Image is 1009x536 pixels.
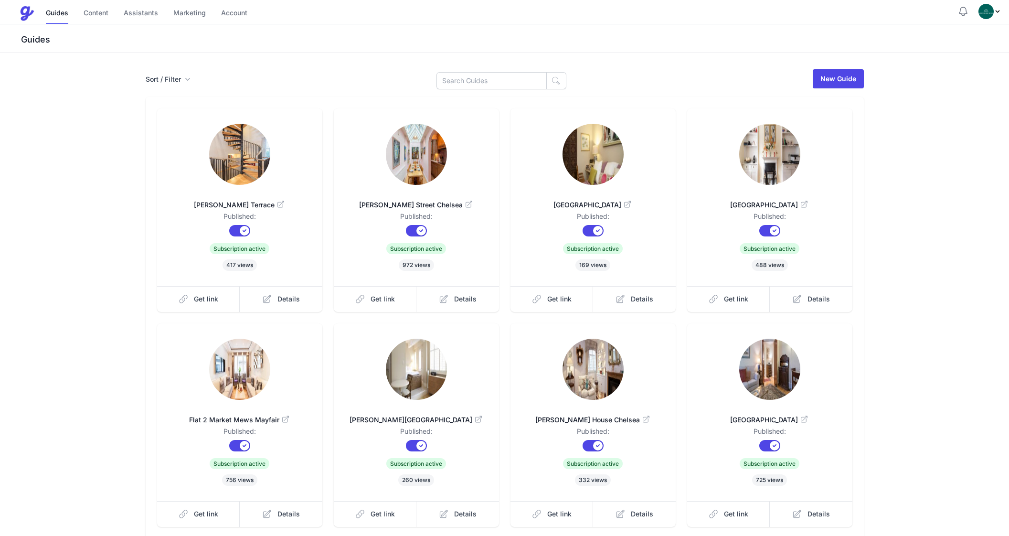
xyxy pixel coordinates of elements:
img: oovs19i4we9w73xo0bfpgswpi0cd [978,4,994,19]
iframe: chat widget [907,515,1004,536]
h3: Guides [19,34,1009,45]
span: Details [277,509,300,519]
img: hdmgvwaq8kfuacaafu0ghkkjd0oq [739,124,800,185]
span: Details [454,509,477,519]
a: Details [416,286,499,312]
img: htmfqqdj5w74wrc65s3wna2sgno2 [739,339,800,400]
a: [GEOGRAPHIC_DATA] [702,404,837,427]
img: mtasz01fldrr9v8cnif9arsj44ov [209,124,270,185]
a: Flat 2 Market Mews Mayfair [172,404,307,427]
img: 9b5v0ir1hdq8hllsqeesm40py5rd [563,124,624,185]
span: Details [277,294,300,304]
img: xcoem7jyjxpu3fgtqe3kd93uc2z7 [209,339,270,400]
a: New Guide [813,69,864,88]
span: Details [631,294,653,304]
a: Details [770,501,852,527]
a: [PERSON_NAME] House Chelsea [526,404,660,427]
span: Flat 2 Market Mews Mayfair [172,415,307,425]
span: 169 views [575,259,610,271]
span: Get link [194,294,218,304]
a: [PERSON_NAME] Terrace [172,189,307,212]
a: Get link [334,501,417,527]
span: [GEOGRAPHIC_DATA] [702,200,837,210]
span: 972 views [399,259,434,271]
button: Sort / Filter [146,75,191,84]
span: Details [807,294,830,304]
a: Account [221,3,247,24]
span: Get link [724,509,748,519]
span: Get link [724,294,748,304]
a: Get link [334,286,417,312]
span: Details [631,509,653,519]
span: 756 views [222,474,257,486]
div: Profile Menu [978,4,1001,19]
dd: Published: [349,427,484,440]
a: Guides [46,3,68,24]
span: 417 views [223,259,257,271]
span: [GEOGRAPHIC_DATA] [526,200,660,210]
span: Subscription active [386,243,446,254]
span: Get link [371,509,395,519]
a: Get link [510,286,594,312]
dd: Published: [526,427,660,440]
span: Get link [547,509,572,519]
img: Guestive Guides [19,6,34,21]
a: Details [770,286,852,312]
dd: Published: [172,212,307,225]
a: [GEOGRAPHIC_DATA] [702,189,837,212]
a: Get link [157,501,240,527]
span: Details [807,509,830,519]
span: 260 views [398,474,434,486]
a: Get link [687,286,770,312]
span: Subscription active [563,243,623,254]
span: [GEOGRAPHIC_DATA] [702,415,837,425]
a: Details [593,286,676,312]
a: Marketing [173,3,206,24]
span: Subscription active [210,458,269,469]
span: Subscription active [563,458,623,469]
img: qm23tyanh8llne9rmxzedgaebrr7 [563,339,624,400]
span: 725 views [752,474,787,486]
dd: Published: [526,212,660,225]
a: Content [84,3,108,24]
span: [PERSON_NAME] Terrace [172,200,307,210]
span: [PERSON_NAME][GEOGRAPHIC_DATA] [349,415,484,425]
a: [GEOGRAPHIC_DATA] [526,189,660,212]
span: Subscription active [740,458,799,469]
span: Get link [371,294,395,304]
span: 332 views [575,474,611,486]
span: Subscription active [210,243,269,254]
a: Get link [687,501,770,527]
span: [PERSON_NAME] House Chelsea [526,415,660,425]
img: wq8sw0j47qm6nw759ko380ndfzun [386,124,447,185]
span: 488 views [752,259,788,271]
dd: Published: [702,427,837,440]
a: [PERSON_NAME] Street Chelsea [349,189,484,212]
dd: Published: [172,427,307,440]
button: Notifications [957,6,969,17]
span: Get link [547,294,572,304]
a: Details [593,501,676,527]
a: Get link [510,501,594,527]
dd: Published: [349,212,484,225]
a: Details [240,286,322,312]
img: id17mszkkv9a5w23y0miri8fotce [386,339,447,400]
span: [PERSON_NAME] Street Chelsea [349,200,484,210]
a: [PERSON_NAME][GEOGRAPHIC_DATA] [349,404,484,427]
span: Subscription active [386,458,446,469]
a: Details [416,501,499,527]
a: Assistants [124,3,158,24]
span: Subscription active [740,243,799,254]
dd: Published: [702,212,837,225]
a: Details [240,501,322,527]
input: Search Guides [436,72,547,89]
span: Details [454,294,477,304]
a: Get link [157,286,240,312]
span: Get link [194,509,218,519]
